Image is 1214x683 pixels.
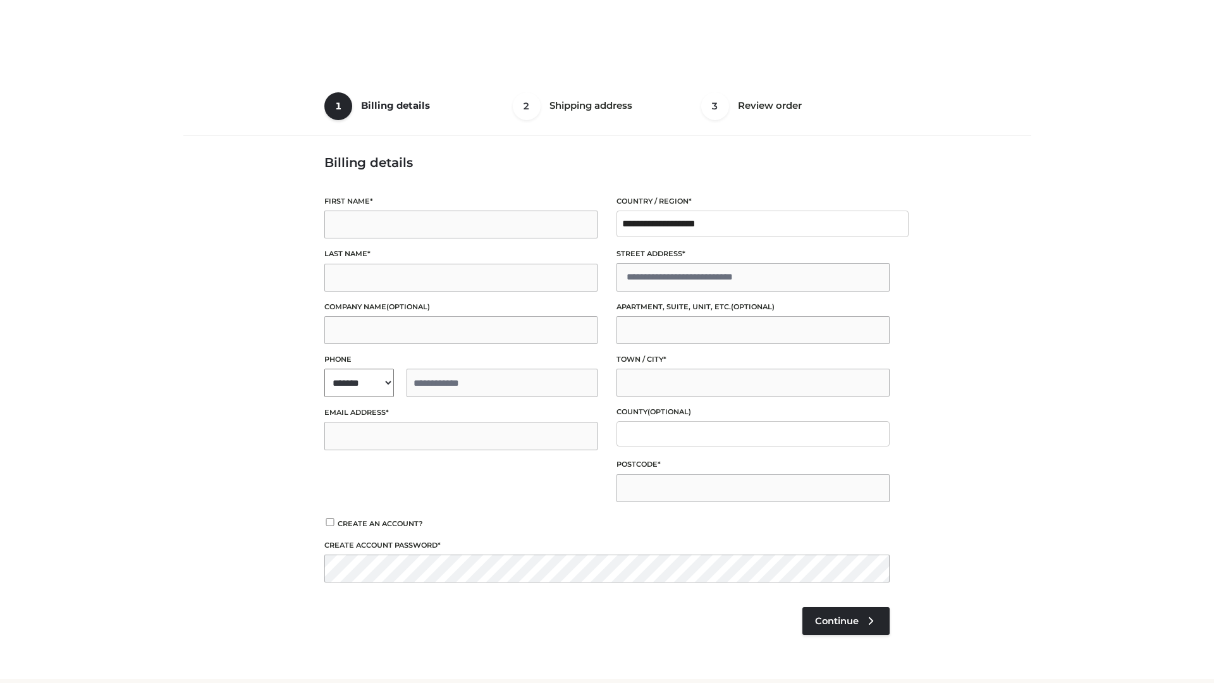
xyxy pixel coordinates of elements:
label: Company name [324,301,598,313]
label: Country / Region [616,195,890,207]
span: 1 [324,92,352,120]
label: Email address [324,407,598,419]
label: Last name [324,248,598,260]
span: Continue [815,615,859,627]
span: Billing details [361,99,430,111]
label: Apartment, suite, unit, etc. [616,301,890,313]
label: Phone [324,354,598,366]
span: 3 [701,92,729,120]
span: Shipping address [549,99,632,111]
span: (optional) [731,302,775,311]
span: Review order [738,99,802,111]
label: County [616,406,890,418]
label: Postcode [616,458,890,471]
label: Create account password [324,539,890,551]
span: 2 [513,92,541,120]
span: (optional) [386,302,430,311]
label: Street address [616,248,890,260]
span: Create an account? [338,519,423,528]
input: Create an account? [324,518,336,526]
label: Town / City [616,354,890,366]
a: Continue [802,607,890,635]
span: (optional) [647,407,691,416]
h3: Billing details [324,155,890,170]
label: First name [324,195,598,207]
